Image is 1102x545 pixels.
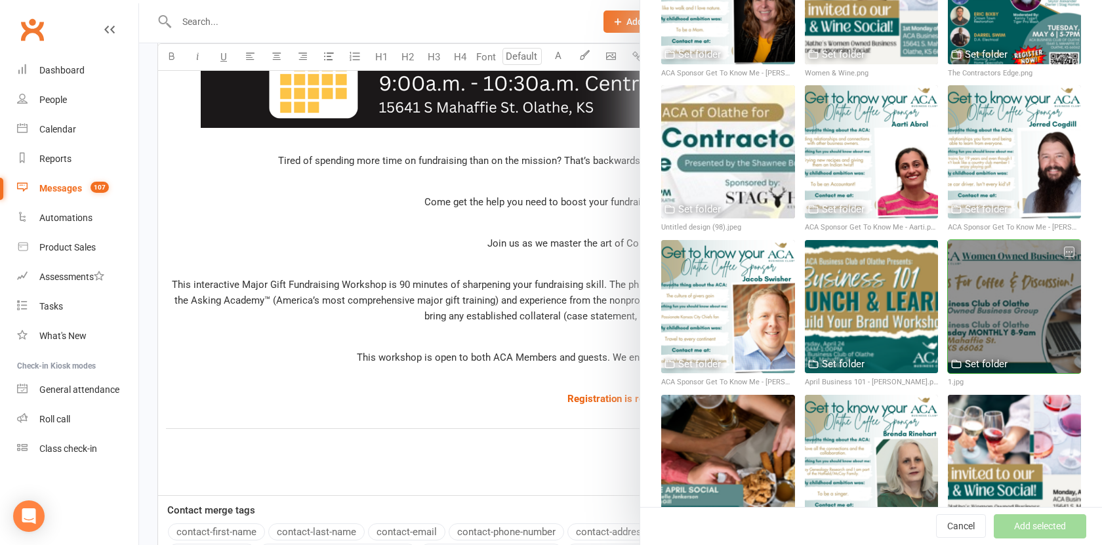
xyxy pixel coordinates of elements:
a: What's New [17,321,138,351]
div: Set folder [678,201,721,217]
img: April Business 101 - Tiffany.png [805,240,938,373]
div: Set folder [822,47,865,62]
div: Set folder [678,47,721,62]
div: Women & Wine.png [805,68,938,79]
div: April Business 101 - [PERSON_NAME].png [805,376,938,388]
img: ACA Sponsor Get To Know Me - Brenda Rinehart (1).png [805,395,938,528]
div: Set folder [822,356,865,372]
div: ACA Sponsor Get To Know Me - [PERSON_NAME].png [661,68,794,79]
img: ACA Events (1).png [948,395,1081,528]
div: ACA Sponsor Get To Know Me - [PERSON_NAME].png [661,376,794,388]
div: Set folder [965,356,1008,372]
div: Assessments [39,272,104,282]
div: 1.jpg [948,376,1081,388]
div: General attendance [39,384,119,395]
div: Tasks [39,301,63,312]
div: Set folder [822,201,865,217]
a: Calendar [17,115,138,144]
div: Calendar [39,124,76,134]
div: Automations [39,212,92,223]
img: ACA Sponsor Get To Know Me - Jacob Swisher.png [661,240,794,373]
img: ACA Sponsor Get To Know Me - Jerred Cogdill.png [948,85,1081,218]
a: Product Sales [17,233,138,262]
div: Set folder [678,356,721,372]
a: Tasks [17,292,138,321]
div: People [39,94,67,105]
a: Messages 107 [17,174,138,203]
a: Clubworx [16,13,49,46]
div: Untitled design (98).jpeg [661,222,794,233]
div: Messages [39,183,82,193]
a: Dashboard [17,56,138,85]
div: Roll call [39,414,70,424]
div: Class check-in [39,443,97,454]
img: EMAIL ACA Social Flyer - April (2).png.crdownload.png [661,395,794,528]
a: Roll call [17,405,138,434]
div: Product Sales [39,242,96,252]
a: Class kiosk mode [17,434,138,464]
a: Automations [17,203,138,233]
a: People [17,85,138,115]
div: The Contractors Edge.png [948,68,1081,79]
img: Untitled design (98).jpeg [661,85,794,218]
div: Set folder [965,47,1008,62]
a: General attendance kiosk mode [17,375,138,405]
div: Open Intercom Messenger [13,500,45,532]
img: ACA Sponsor Get To Know Me - Aarti.png [805,85,938,218]
div: ACA Sponsor Get To Know Me - Aarti.png [805,222,938,233]
a: Reports [17,144,138,174]
span: 107 [91,182,109,193]
div: Dashboard [39,65,85,75]
div: Reports [39,153,71,164]
div: What's New [39,331,87,341]
div: ACA Sponsor Get To Know Me - [PERSON_NAME].png [948,222,1081,233]
button: Cancel [936,515,986,538]
div: Set folder [965,201,1008,217]
a: Assessments [17,262,138,292]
